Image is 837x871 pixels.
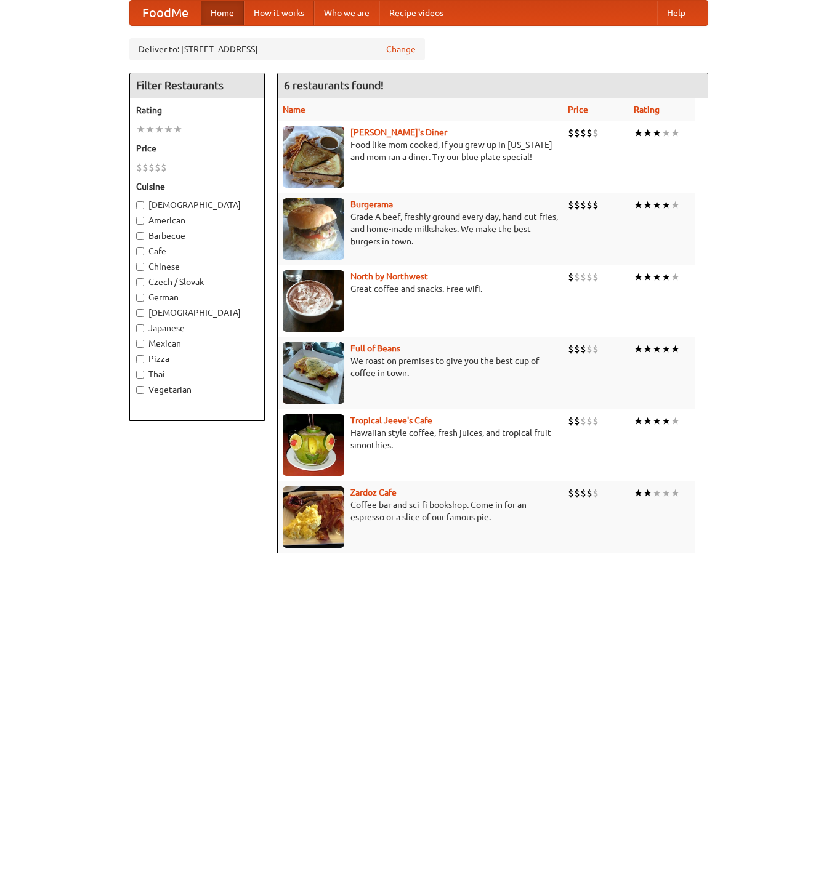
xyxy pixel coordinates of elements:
[136,276,258,288] label: Czech / Slovak
[350,488,397,497] b: Zardoz Cafe
[136,214,258,227] label: American
[136,337,258,350] label: Mexican
[350,199,393,209] a: Burgerama
[634,198,643,212] li: ★
[136,180,258,193] h5: Cuisine
[244,1,314,25] a: How it works
[574,342,580,356] li: $
[136,217,144,225] input: American
[350,415,432,425] b: Tropical Jeeve's Cafe
[592,342,599,356] li: $
[283,105,305,114] a: Name
[634,126,643,140] li: ★
[634,270,643,284] li: ★
[164,122,173,136] li: ★
[136,340,144,348] input: Mexican
[136,383,258,396] label: Vegetarian
[161,161,167,174] li: $
[136,291,258,303] label: German
[136,386,144,394] input: Vegetarian
[574,270,580,284] li: $
[671,126,680,140] li: ★
[136,260,258,273] label: Chinese
[652,198,661,212] li: ★
[350,271,428,281] a: North by Northwest
[350,343,400,353] a: Full of Beans
[283,270,344,332] img: north.jpg
[136,104,258,116] h5: Rating
[671,486,680,500] li: ★
[580,342,586,356] li: $
[661,486,671,500] li: ★
[130,1,201,25] a: FoodMe
[568,414,574,428] li: $
[671,414,680,428] li: ★
[136,368,258,380] label: Thai
[283,355,558,379] p: We roast on premises to give you the best cup of coffee in town.
[136,232,144,240] input: Barbecue
[136,371,144,379] input: Thai
[129,38,425,60] div: Deliver to: [STREET_ADDRESS]
[586,270,592,284] li: $
[580,198,586,212] li: $
[643,270,652,284] li: ★
[136,263,144,271] input: Chinese
[136,322,258,334] label: Japanese
[314,1,379,25] a: Who we are
[661,126,671,140] li: ★
[574,414,580,428] li: $
[136,353,258,365] label: Pizza
[568,342,574,356] li: $
[580,126,586,140] li: $
[586,126,592,140] li: $
[148,161,155,174] li: $
[652,486,661,500] li: ★
[643,342,652,356] li: ★
[136,199,258,211] label: [DEMOGRAPHIC_DATA]
[283,486,344,548] img: zardoz.jpg
[671,198,680,212] li: ★
[592,270,599,284] li: $
[643,486,652,500] li: ★
[142,161,148,174] li: $
[136,161,142,174] li: $
[136,142,258,155] h5: Price
[136,355,144,363] input: Pizza
[586,198,592,212] li: $
[283,126,344,188] img: sallys.jpg
[155,122,164,136] li: ★
[136,324,144,332] input: Japanese
[652,270,661,284] li: ★
[136,247,144,255] input: Cafe
[634,105,660,114] a: Rating
[586,486,592,500] li: $
[634,342,643,356] li: ★
[643,414,652,428] li: ★
[145,122,155,136] li: ★
[136,309,144,317] input: [DEMOGRAPHIC_DATA]
[173,122,182,136] li: ★
[350,127,447,137] b: [PERSON_NAME]'s Diner
[657,1,695,25] a: Help
[634,486,643,500] li: ★
[283,211,558,247] p: Grade A beef, freshly ground every day, hand-cut fries, and home-made milkshakes. We make the bes...
[643,126,652,140] li: ★
[136,245,258,257] label: Cafe
[155,161,161,174] li: $
[136,278,144,286] input: Czech / Slovak
[661,414,671,428] li: ★
[574,198,580,212] li: $
[568,270,574,284] li: $
[283,138,558,163] p: Food like mom cooked, if you grew up in [US_STATE] and mom ran a diner. Try our blue plate special!
[283,283,558,295] p: Great coffee and snacks. Free wifi.
[643,198,652,212] li: ★
[283,342,344,404] img: beans.jpg
[586,342,592,356] li: $
[580,414,586,428] li: $
[592,198,599,212] li: $
[136,122,145,136] li: ★
[652,414,661,428] li: ★
[652,126,661,140] li: ★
